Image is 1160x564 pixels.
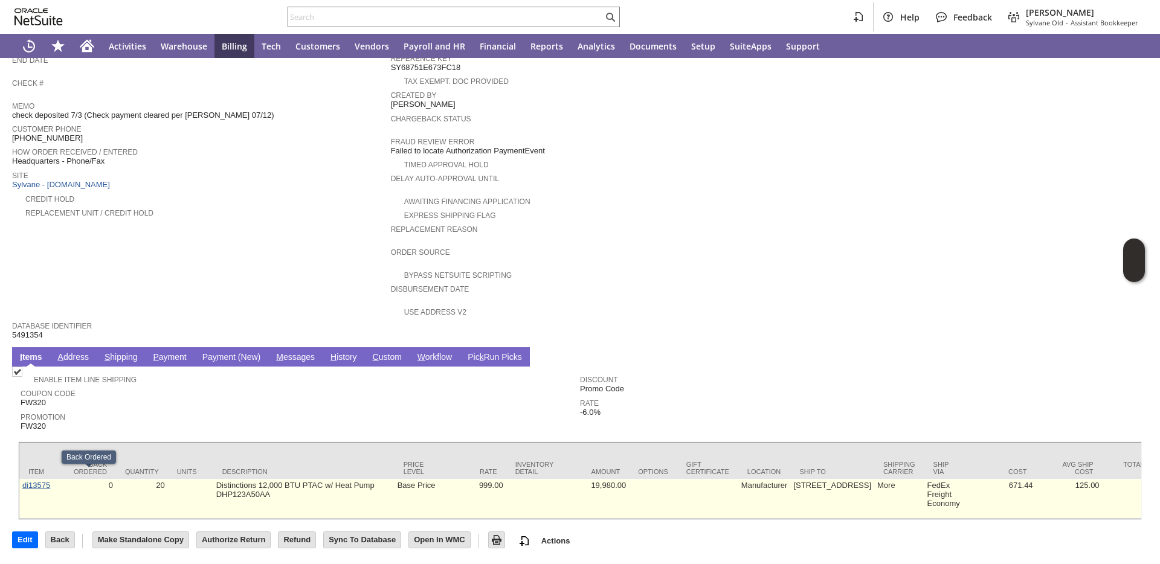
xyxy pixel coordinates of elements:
[979,468,1027,475] div: Cost
[391,146,545,156] span: Failed to locate Authorization PaymentEvent
[580,376,618,384] a: Discount
[355,40,389,52] span: Vendors
[177,468,204,475] div: Units
[276,352,283,362] span: M
[391,138,475,146] a: Fraud Review Error
[924,479,970,519] td: FedEx Freight Economy
[779,34,827,58] a: Support
[603,10,617,24] svg: Search
[12,125,81,133] a: Customer Phone
[22,481,50,490] a: di13575
[1071,18,1138,27] span: Assistant Bookkeeper
[730,40,772,52] span: SuiteApps
[288,10,603,24] input: Search
[523,34,570,58] a: Reports
[222,40,247,52] span: Billing
[799,468,865,475] div: Ship To
[12,133,83,143] span: [PHONE_NUMBER]
[404,197,530,206] a: Awaiting Financing Application
[347,34,396,58] a: Vendors
[449,468,497,475] div: Rate
[562,479,629,519] td: 19,980.00
[874,479,924,519] td: More
[684,34,723,58] a: Setup
[21,421,46,431] span: FW320
[1123,261,1145,283] span: Oracle Guided Learning Widget. To move around, please hold and drag
[254,34,288,58] a: Tech
[197,532,270,548] input: Authorize Return
[51,39,65,53] svg: Shortcuts
[1045,461,1094,475] div: Avg Ship Cost
[12,148,138,156] a: How Order Received / Entered
[12,322,92,330] a: Database Identifier
[21,398,46,408] span: FW320
[55,352,92,364] a: Address
[900,11,920,23] span: Help
[480,352,484,362] span: k
[970,479,1036,519] td: 671.44
[790,479,874,519] td: [STREET_ADDRESS]
[43,34,72,58] div: Shortcuts
[409,532,470,548] input: Open In WMC
[22,39,36,53] svg: Recent Records
[28,468,56,475] div: Item
[13,532,37,548] input: Edit
[414,352,455,364] a: Workflow
[12,79,43,88] a: Check #
[536,536,575,545] a: Actions
[1036,479,1103,519] td: 125.00
[480,40,516,52] span: Financial
[213,479,395,519] td: Distinctions 12,000 BTU PTAC w/ Heat Pump DHP123A50AA
[630,40,677,52] span: Documents
[214,34,254,58] a: Billing
[472,34,523,58] a: Financial
[370,352,405,364] a: Custom
[222,468,385,475] div: Description
[417,352,425,362] span: W
[12,156,105,166] span: Headquarters - Phone/Fax
[786,40,820,52] span: Support
[1112,461,1160,475] div: Total Est. Cost
[391,63,461,72] span: SY68751E673FC18
[572,468,620,475] div: Amount
[404,308,466,316] a: Use Address V2
[161,40,207,52] span: Warehouse
[580,399,599,408] a: Rate
[738,479,791,519] td: Manufacturer
[93,532,188,548] input: Make Standalone Copy
[391,54,452,63] a: Reference Key
[330,352,337,362] span: H
[101,352,141,364] a: Shipping
[638,468,668,475] div: Options
[101,34,153,58] a: Activities
[517,534,532,548] img: add-record.svg
[12,111,274,120] span: check deposited 7/3 (Check payment cleared per [PERSON_NAME] 07/12)
[570,34,622,58] a: Analytics
[20,352,22,362] span: I
[933,461,961,475] div: Ship Via
[578,40,615,52] span: Analytics
[65,479,116,519] td: 0
[58,352,63,362] span: A
[1126,350,1141,364] a: Unrolled view on
[262,40,281,52] span: Tech
[404,461,431,475] div: Price Level
[391,248,450,257] a: Order Source
[295,40,340,52] span: Customers
[373,352,379,362] span: C
[25,195,74,203] a: Credit Hold
[199,352,263,364] a: Payment (New)
[883,461,915,475] div: Shipping Carrier
[747,468,782,475] div: Location
[17,352,45,364] a: Items
[440,479,506,519] td: 999.00
[391,115,471,123] a: Chargeback Status
[515,461,554,475] div: Inventory Detail
[391,91,437,100] a: Created By
[395,479,440,519] td: Base Price
[723,34,779,58] a: SuiteApps
[273,352,318,364] a: Messages
[465,352,524,364] a: PickRun Picks
[396,34,472,58] a: Payroll and HR
[489,533,504,547] img: Print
